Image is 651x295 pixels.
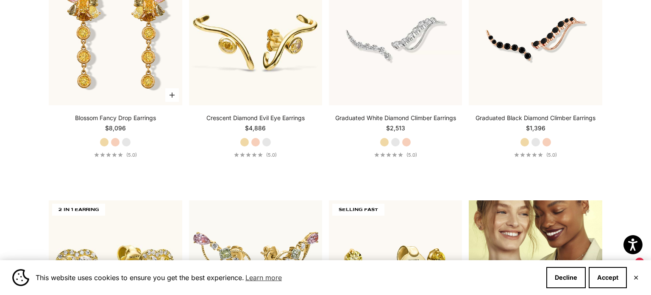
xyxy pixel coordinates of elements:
a: 5.0 out of 5.0 stars(5.0) [374,152,417,158]
div: 5.0 out of 5.0 stars [374,152,403,157]
span: (5.0) [406,152,417,158]
div: 5.0 out of 5.0 stars [514,152,543,157]
div: 5.0 out of 5.0 stars [94,152,123,157]
button: Decline [546,267,586,288]
a: 5.0 out of 5.0 stars(5.0) [514,152,557,158]
a: Blossom Fancy Drop Earrings [75,114,156,122]
span: (5.0) [126,152,137,158]
span: (5.0) [266,152,277,158]
sale-price: $2,513 [386,124,405,132]
div: 5.0 out of 5.0 stars [234,152,263,157]
button: Accept [589,267,627,288]
span: 2 IN 1 EARRING [52,204,105,216]
a: 5.0 out of 5.0 stars(5.0) [94,152,137,158]
a: 5.0 out of 5.0 stars(5.0) [234,152,277,158]
sale-price: $8,096 [105,124,126,132]
sale-price: $1,396 [526,124,545,132]
span: This website uses cookies to ensure you get the best experience. [36,271,540,284]
a: Graduated White Diamond Climber Earrings [335,114,456,122]
a: Crescent Diamond Evil Eye Earrings [206,114,305,122]
span: SELLING FAST [332,204,384,216]
a: Learn more [244,271,283,284]
a: Graduated Black Diamond Climber Earrings [476,114,595,122]
span: (5.0) [546,152,557,158]
button: Close [633,275,639,280]
sale-price: $4,886 [245,124,266,132]
img: Cookie banner [12,269,29,286]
